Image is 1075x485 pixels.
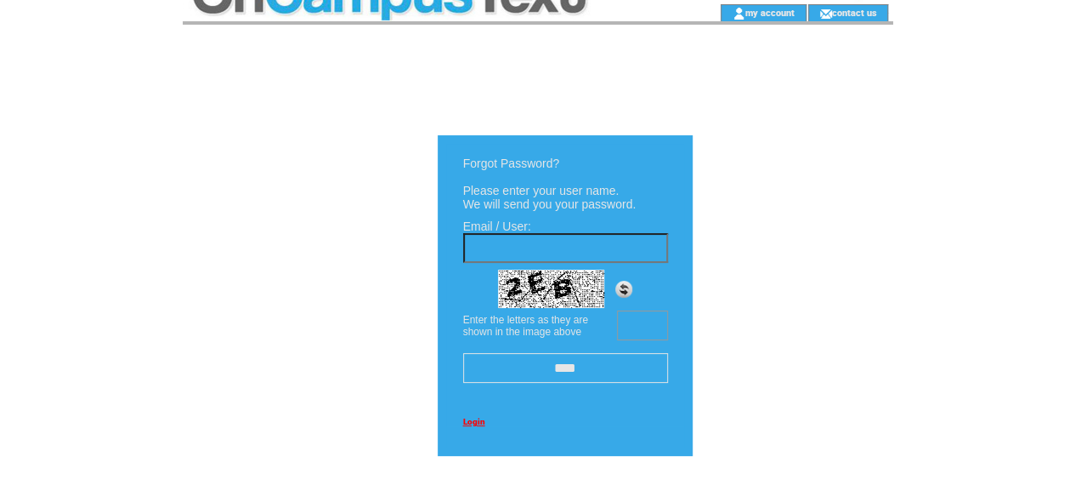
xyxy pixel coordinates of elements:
a: contact us [832,7,877,18]
a: Login [463,417,485,426]
a: my account [745,7,795,18]
img: contact_us_icon.gif [819,7,832,20]
img: refresh.png [615,281,632,298]
span: Enter the letters as they are shown in the image above [463,314,588,338]
span: Email / User: [463,220,531,233]
span: Forgot Password? Please enter your user name. We will send you your password. [463,157,637,211]
img: Captcha.jpg [498,270,604,308]
img: account_icon.gif [733,7,745,20]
